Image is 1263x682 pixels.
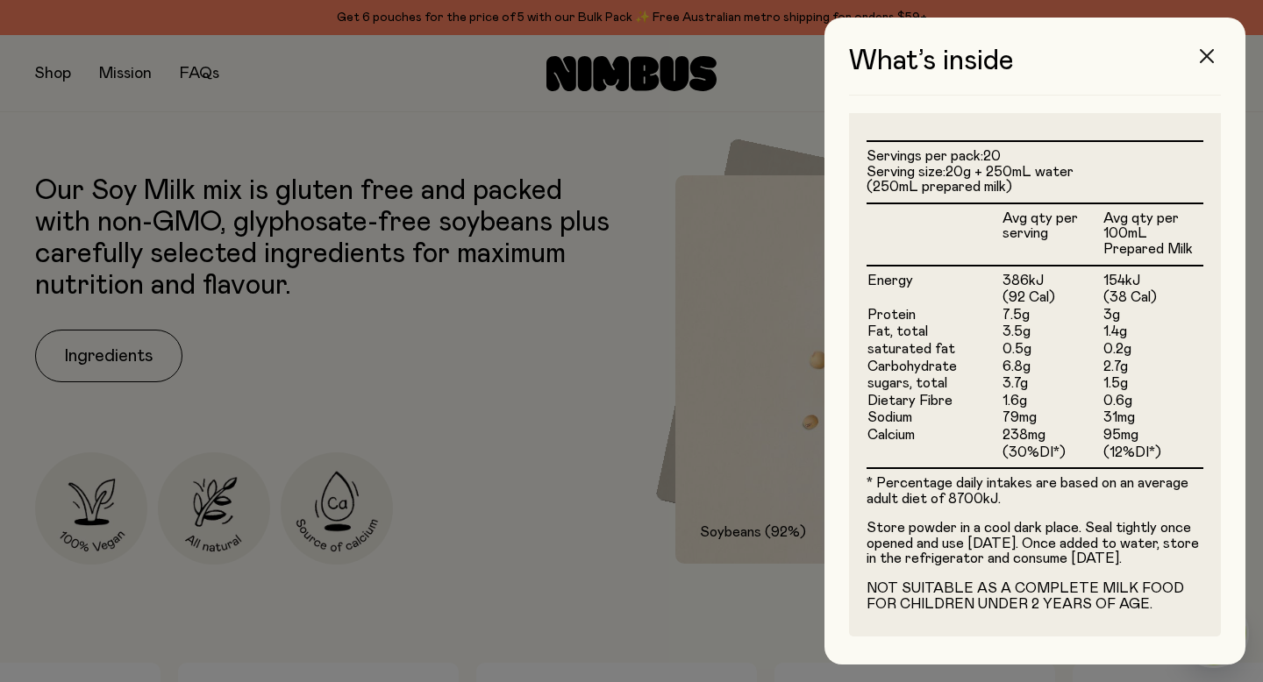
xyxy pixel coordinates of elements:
td: 0.5g [1002,341,1102,359]
td: 154kJ [1102,266,1203,290]
span: saturated fat [867,342,955,356]
p: NOT SUITABLE AS A COMPLETE MILK FOOD FOR CHILDREN UNDER 2 YEARS OF AGE. [867,581,1203,612]
span: Fat, total [867,324,928,338]
h3: What’s inside [849,46,1221,96]
td: (38 Cal) [1102,289,1203,307]
td: 95mg [1102,427,1203,444]
span: Carbohydrate [867,359,957,373]
td: 0.6g [1102,393,1203,410]
td: 1.5g [1102,375,1203,393]
span: 20 [983,149,1001,163]
span: Protein [867,308,916,322]
td: 2.7g [1102,359,1203,376]
td: (12%DI*) [1102,444,1203,468]
span: 20g + 250mL water (250mL prepared milk) [867,165,1074,195]
p: * Percentage daily intakes are based on an average adult diet of 8700kJ. [867,476,1203,507]
td: 1.6g [1002,393,1102,410]
td: 3.5g [1002,323,1102,341]
span: Dietary Fibre [867,394,953,408]
td: 3.7g [1002,375,1102,393]
span: Energy [867,274,913,288]
td: 3g [1102,307,1203,324]
td: 79mg [1002,409,1102,427]
th: Avg qty per 100mL Prepared Milk [1102,203,1203,266]
p: Store powder in a cool dark place. Seal tightly once opened and use [DATE]. Once added to water, ... [867,521,1203,567]
td: 0.2g [1102,341,1203,359]
td: 1.4g [1102,323,1203,341]
td: 386kJ [1002,266,1102,290]
td: 7.5g [1002,307,1102,324]
th: Avg qty per serving [1002,203,1102,266]
span: sugars, total [867,376,947,390]
li: Servings per pack: [867,149,1203,165]
td: (92 Cal) [1002,289,1102,307]
span: Sodium [867,410,912,424]
span: Calcium [867,428,915,442]
td: 6.8g [1002,359,1102,376]
td: 31mg [1102,409,1203,427]
td: (30%DI*) [1002,444,1102,468]
td: 238mg [1002,427,1102,444]
li: Serving size: [867,165,1203,195]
